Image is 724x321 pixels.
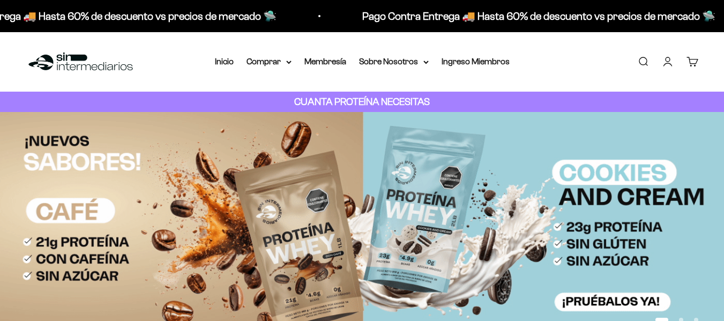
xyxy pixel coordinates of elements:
[294,96,430,107] strong: CUANTA PROTEÍNA NECESITAS
[215,57,234,66] a: Inicio
[442,57,510,66] a: Ingreso Miembros
[349,8,703,25] p: Pago Contra Entrega 🚚 Hasta 60% de descuento vs precios de mercado 🛸
[359,55,429,69] summary: Sobre Nosotros
[304,57,346,66] a: Membresía
[247,55,292,69] summary: Comprar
